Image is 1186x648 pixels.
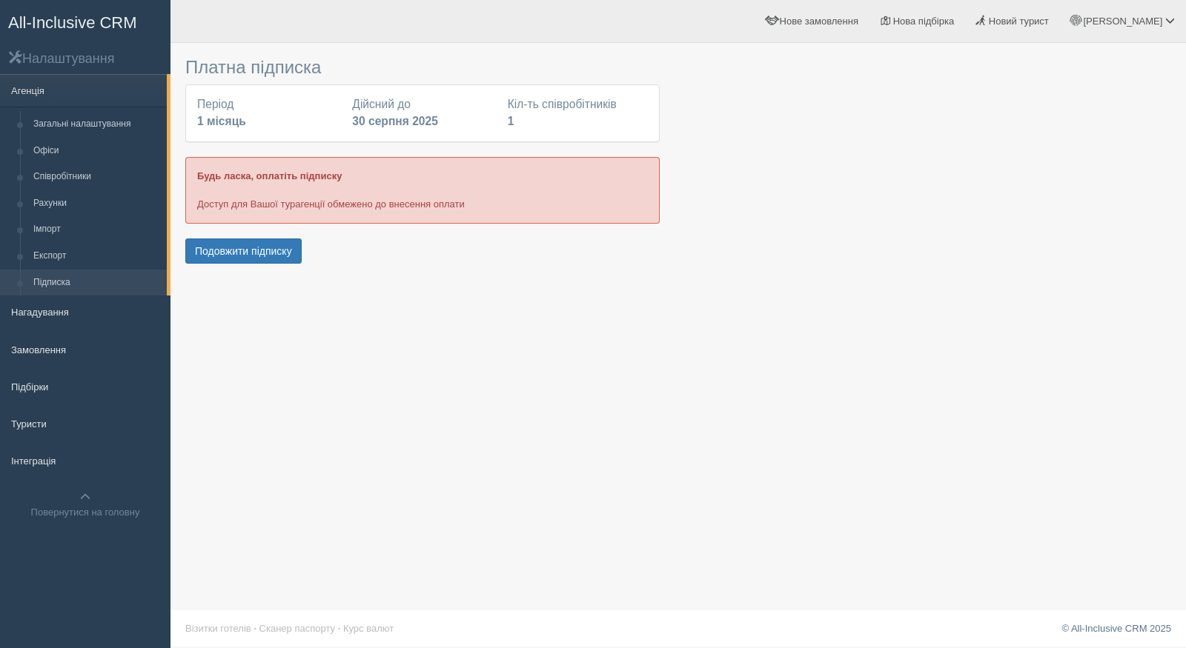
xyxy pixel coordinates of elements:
span: Новий турист [989,16,1049,27]
b: Будь ласка, оплатіть підписку [197,170,342,181]
div: Період [190,96,345,130]
span: · [254,623,256,634]
a: Курс валют [343,623,394,634]
b: 1 [508,115,514,127]
a: Підписка [27,270,167,296]
div: Кіл-ть співробітників [500,96,655,130]
span: All-Inclusive CRM [8,13,137,32]
a: Сканер паспорту [259,623,335,634]
button: Подовжити підписку [185,238,302,264]
a: Візитки готелів [185,623,251,634]
a: Співробітники [27,164,167,190]
a: All-Inclusive CRM [1,1,170,41]
b: 1 місяць [197,115,246,127]
a: Загальні налаштування [27,111,167,138]
a: Рахунки [27,190,167,217]
a: Експорт [27,243,167,270]
a: Імпорт [27,216,167,243]
b: 30 серпня 2025 [352,115,438,127]
a: Офіси [27,138,167,164]
h3: Платна підписка [185,58,660,77]
span: Нова підбірка [893,16,955,27]
div: Дійсний до [345,96,500,130]
span: · [338,623,341,634]
span: [PERSON_NAME] [1083,16,1162,27]
span: Нове замовлення [780,16,858,27]
a: © All-Inclusive CRM 2025 [1061,623,1171,634]
div: Доступ для Вашої турагенції обмежено до внесення оплати [185,157,660,223]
